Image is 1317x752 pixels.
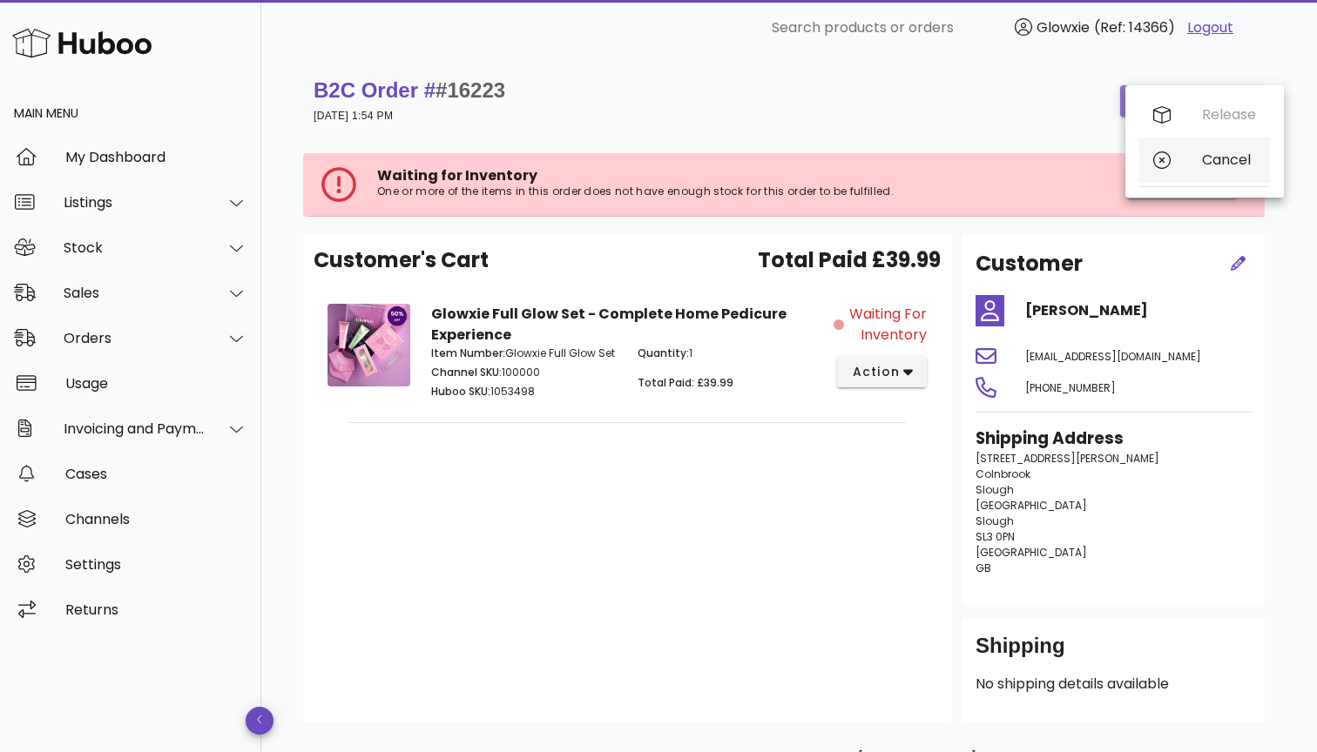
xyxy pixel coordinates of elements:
span: Item Number: [431,346,505,360]
small: [DATE] 1:54 PM [314,110,393,122]
div: Stock [64,239,206,256]
p: 1053498 [431,384,617,399]
span: Total Paid £39.99 [758,245,941,276]
span: Slough [976,514,1014,528]
span: [EMAIL_ADDRESS][DOMAIN_NAME] [1025,349,1201,364]
div: Cancel [1202,151,1256,168]
div: Returns [65,601,247,618]
span: Glowxie [1037,17,1090,37]
span: #16223 [436,78,505,102]
span: GB [976,561,991,575]
img: Huboo Logo [12,24,152,62]
span: Quantity: [638,346,689,360]
span: Channel SKU: [431,365,502,379]
h3: Shipping Address [976,426,1251,451]
span: Waiting for Inventory [377,165,537,185]
div: Invoicing and Payments [64,420,206,437]
span: Customer's Cart [314,245,489,276]
div: Shipping [976,632,1251,674]
span: SL3 0PN [976,529,1015,544]
span: action [851,363,900,381]
p: Glowxie Full Glow Set [431,346,617,361]
div: Usage [65,375,247,392]
img: Product Image [328,304,410,386]
button: order actions [1120,85,1265,117]
div: Settings [65,556,247,573]
span: Total Paid: £39.99 [638,375,733,390]
p: 1 [638,346,823,361]
strong: Glowxie Full Glow Set - Complete Home Pedicure Experience [431,304,787,345]
span: (Ref: 14366) [1094,17,1175,37]
p: 100000 [431,365,617,380]
h4: [PERSON_NAME] [1025,300,1251,321]
div: My Dashboard [65,149,247,165]
span: [STREET_ADDRESS][PERSON_NAME] [976,451,1159,466]
span: Colnbrook [976,467,1030,481]
strong: B2C Order # [314,78,505,102]
div: Cases [65,466,247,482]
div: Channels [65,511,247,527]
span: [GEOGRAPHIC_DATA] [976,498,1087,513]
a: Logout [1187,17,1233,38]
div: Sales [64,285,206,301]
span: Huboo SKU: [431,384,490,399]
h2: Customer [976,248,1083,279]
div: Listings [64,194,206,211]
p: No shipping details available [976,674,1251,695]
p: One or more of the items in this order does not have enough stock for this order to be fulfilled. [377,185,967,198]
button: action [837,356,927,387]
span: [PHONE_NUMBER] [1025,380,1116,395]
span: Slough [976,482,1014,497]
span: Waiting for Inventory [848,304,927,346]
span: [GEOGRAPHIC_DATA] [976,545,1087,560]
div: Orders [64,330,206,346]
